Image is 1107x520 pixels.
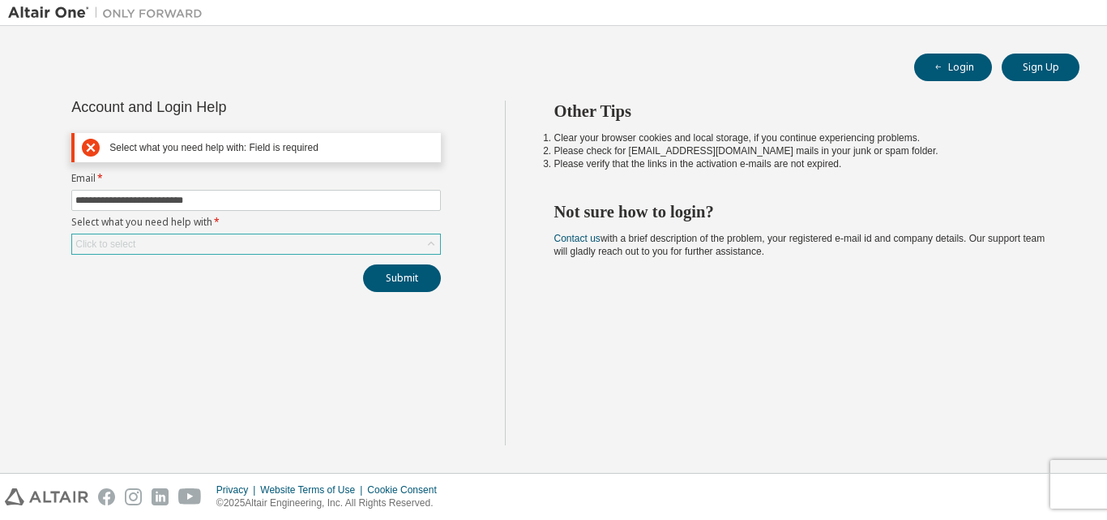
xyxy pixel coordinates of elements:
label: Email [71,172,441,185]
button: Submit [363,264,441,292]
li: Please verify that the links in the activation e-mails are not expired. [554,157,1051,170]
div: Privacy [216,483,260,496]
button: Sign Up [1002,54,1079,81]
a: Contact us [554,233,601,244]
img: youtube.svg [178,488,202,505]
span: with a brief description of the problem, your registered e-mail id and company details. Our suppo... [554,233,1045,257]
img: altair_logo.svg [5,488,88,505]
img: Altair One [8,5,211,21]
li: Clear your browser cookies and local storage, if you continue experiencing problems. [554,131,1051,144]
div: Website Terms of Use [260,483,367,496]
label: Select what you need help with [71,216,441,229]
div: Click to select [72,234,440,254]
img: instagram.svg [125,488,142,505]
div: Account and Login Help [71,101,367,114]
p: © 2025 Altair Engineering, Inc. All Rights Reserved. [216,496,447,510]
img: facebook.svg [98,488,115,505]
li: Please check for [EMAIL_ADDRESS][DOMAIN_NAME] mails in your junk or spam folder. [554,144,1051,157]
button: Login [914,54,992,81]
h2: Not sure how to login? [554,201,1051,222]
div: Cookie Consent [367,483,446,496]
h2: Other Tips [554,101,1051,122]
img: linkedin.svg [152,488,169,505]
div: Click to select [75,238,135,251]
div: Select what you need help with: Field is required [109,142,434,154]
